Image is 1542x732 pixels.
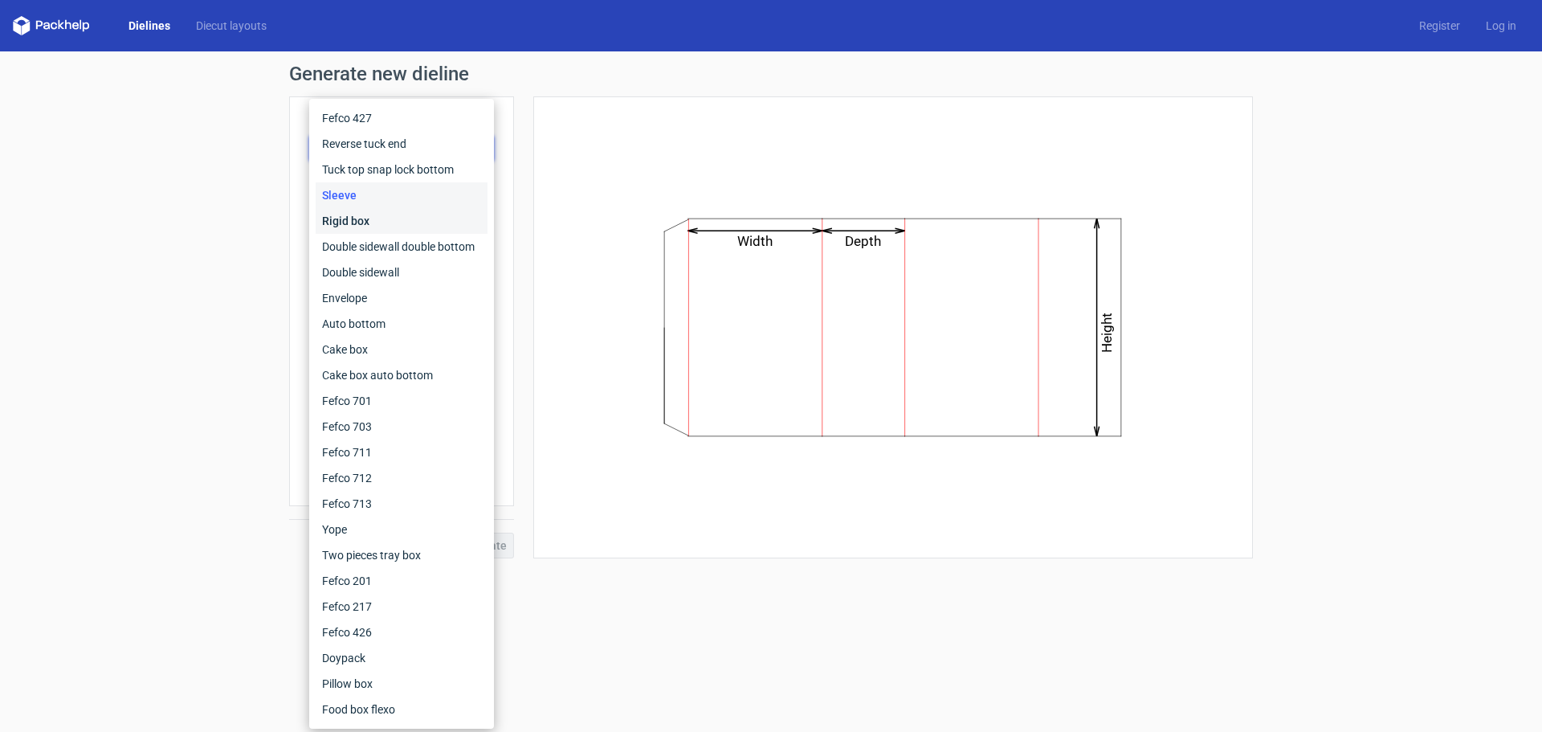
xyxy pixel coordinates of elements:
div: Rigid box [316,208,487,234]
div: Two pieces tray box [316,542,487,568]
div: Auto bottom [316,311,487,337]
a: Dielines [116,18,183,34]
div: Fefco 426 [316,620,487,645]
div: Pillow box [316,671,487,697]
div: Cake box auto bottom [316,362,487,388]
a: Diecut layouts [183,18,279,34]
text: Depth [846,233,882,249]
div: Cake box [316,337,487,362]
h1: Generate new dieline [289,64,1253,84]
a: Log in [1473,18,1529,34]
div: Fefco 703 [316,414,487,440]
div: Food box flexo [316,697,487,722]
div: Fefco 201 [316,568,487,594]
div: Fefco 711 [316,440,487,465]
div: Fefco 427 [316,105,487,131]
div: Doypack [316,645,487,671]
div: Double sidewall [316,260,487,285]
div: Tuck top snap lock bottom [316,157,487,182]
a: Register [1406,18,1473,34]
text: Height [1099,313,1116,353]
div: Fefco 712 [316,465,487,491]
div: Fefco 701 [316,388,487,414]
div: Envelope [316,285,487,311]
div: Fefco 217 [316,594,487,620]
div: Reverse tuck end [316,131,487,157]
text: Width [738,233,773,249]
div: Sleeve [316,182,487,208]
div: Double sidewall double bottom [316,234,487,260]
div: Yope [316,517,487,542]
div: Fefco 713 [316,491,487,517]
